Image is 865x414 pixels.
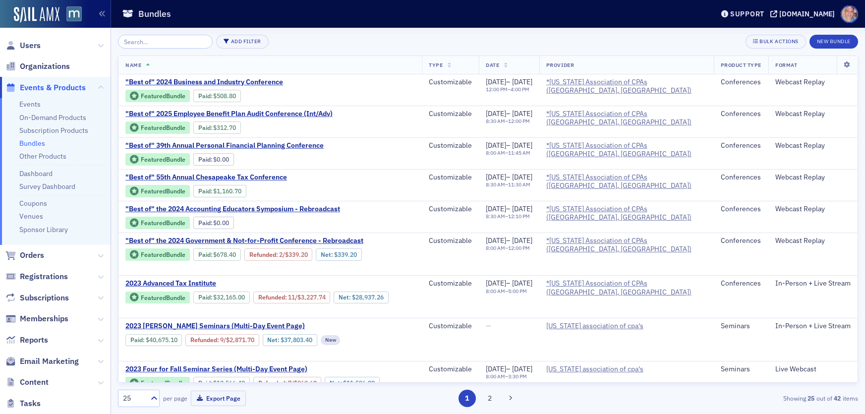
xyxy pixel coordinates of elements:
span: *Maryland Association of CPAs (Timonium, MD) [546,141,707,159]
span: [DATE] [486,109,506,118]
time: 8:30 AM [486,181,505,188]
a: "Best of" 2024 Business and Industry Conference [125,78,343,87]
time: 11:30 AM [508,181,530,188]
span: Email Marketing [20,356,79,367]
div: Featured Bundle [125,90,190,102]
span: : [198,219,214,227]
div: Webcast Replay [775,173,851,182]
time: 11:45 AM [508,149,530,156]
span: *Maryland Association of CPAs (Timonium, MD) [546,205,707,222]
div: Paid: 3 - $31270 [193,121,241,133]
div: Net: $1159680 [325,377,379,389]
div: Customizable [429,365,472,374]
a: Reports [5,335,48,346]
span: [DATE] [486,173,506,181]
div: Showing out of items [618,394,858,403]
a: Bundles [19,139,45,148]
span: Memberships [20,313,68,324]
span: [DATE] [512,77,532,86]
div: Webcast Replay [775,237,851,245]
span: : [198,156,214,163]
span: $3,227.74 [297,294,326,301]
a: *[US_STATE] Association of CPAs ([GEOGRAPHIC_DATA], [GEOGRAPHIC_DATA]) [546,173,707,190]
span: [DATE] [486,279,506,288]
span: [DATE] [486,236,506,245]
div: Featured Bundle [141,125,185,130]
div: Live Webcast [775,365,851,374]
span: : [258,379,288,387]
a: Paid [198,156,211,163]
span: $40,675.10 [146,336,177,344]
time: 12:10 PM [508,213,530,220]
span: : [198,251,214,258]
div: – [486,118,532,124]
a: *[US_STATE] Association of CPAs ([GEOGRAPHIC_DATA], [GEOGRAPHIC_DATA]) [546,205,707,222]
span: 2023 Four for Fall Seminar Series (Multi-Day Event Page) [125,365,307,374]
button: [DOMAIN_NAME] [770,10,838,17]
a: Paid [198,294,211,301]
time: 5:00 PM [508,288,527,295]
a: Content [5,377,49,388]
a: 2023 [PERSON_NAME] Seminars (Multi-Day Event Page) [125,322,415,331]
span: $678.40 [213,251,236,258]
div: Featured Bundle [125,185,190,197]
span: $11,596.80 [343,379,375,387]
a: Venues [19,212,43,221]
span: *Maryland Association of CPAs (Timonium, MD) [546,173,707,190]
div: – [486,110,532,118]
a: Orders [5,250,44,261]
div: Featured Bundle [125,217,190,229]
div: Featured Bundle [141,252,185,257]
div: – [486,373,532,380]
span: [DATE] [512,109,532,118]
time: 8:00 AM [486,244,505,251]
div: Conferences [721,78,761,87]
a: Paid [198,124,211,131]
span: [DATE] [486,364,506,373]
span: : [198,187,214,195]
div: Net: $3780340 [263,334,317,346]
span: : [198,379,214,387]
span: $508.80 [213,92,236,100]
div: Refunded: 2 - $67840 [244,248,312,260]
span: 2023 Don Farmer Seminars (Multi-Day Event Page) [125,322,305,331]
div: Net: $33920 [316,248,361,260]
div: Featured Bundle [125,248,190,261]
button: New Bundle [809,35,858,49]
span: Organizations [20,61,70,72]
time: 3:30 PM [508,373,527,380]
a: Paid [198,219,211,227]
div: Customizable [429,110,472,118]
a: Users [5,40,41,51]
span: [DATE] [486,77,506,86]
a: 2023 Advanced Tax Institute [125,279,415,288]
div: Webcast Replay [775,205,851,214]
a: "Best of" the 2024 Government & Not-for-Profit Conference - Rebroadcast [125,237,415,245]
div: – [486,181,532,188]
div: Featured Bundle [141,220,185,226]
time: 8:30 AM [486,118,505,124]
div: Conferences [721,279,761,288]
a: Registrations [5,271,68,282]
span: [DATE] [512,204,532,213]
div: Paid: 151 - $4067510 [125,334,182,346]
div: Featured Bundle [125,377,190,389]
a: *[US_STATE] Association of CPAs ([GEOGRAPHIC_DATA], [GEOGRAPHIC_DATA]) [546,78,707,95]
a: Organizations [5,61,70,72]
span: : [249,251,279,258]
time: 8:00 AM [486,288,505,295]
time: 4:00 PM [511,86,529,93]
span: $339.20 [334,251,357,258]
div: – [486,141,532,150]
div: Featured Bundle [141,93,185,99]
div: – [486,205,532,214]
span: "Best of" 55th Annual Chesapeake Tax Conference [125,173,292,182]
span: "Best of" the 2024 Accounting Educators Symposium - Rebroadcast [125,205,340,214]
div: – [486,78,532,87]
a: Paid [198,187,211,195]
span: Net : [339,294,352,301]
div: Conferences [721,237,761,245]
span: [DATE] [486,141,506,150]
span: $37,803.40 [281,336,312,344]
span: Orders [20,250,44,261]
